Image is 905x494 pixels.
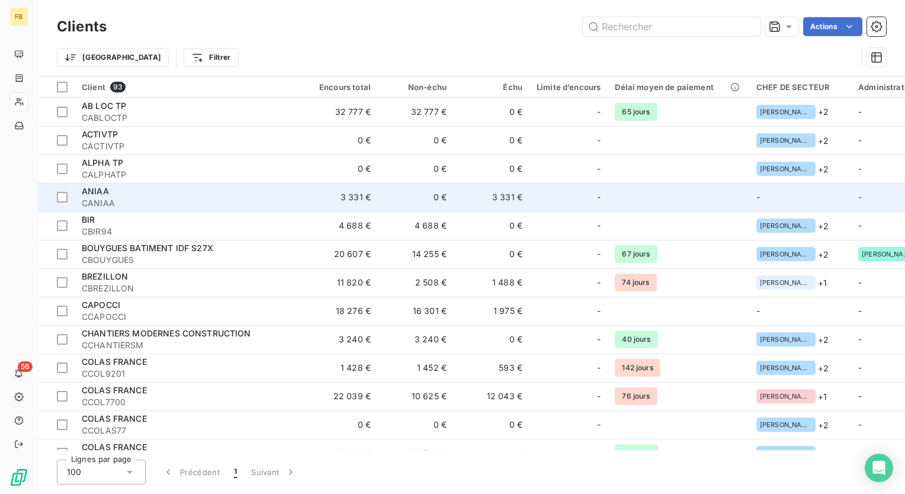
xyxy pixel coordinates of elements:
span: + 1 [818,277,827,289]
button: 1 [227,460,244,485]
span: 67 jours [615,245,657,263]
span: [PERSON_NAME][EMAIL_ADDRESS][DOMAIN_NAME] [760,421,812,428]
span: [PERSON_NAME] [760,279,812,286]
span: BIR [82,214,95,224]
span: [PERSON_NAME][EMAIL_ADDRESS][DOMAIN_NAME] [760,251,812,258]
td: 4 688 € [378,211,454,240]
span: [PERSON_NAME][EMAIL_ADDRESS][DOMAIN_NAME] [760,222,812,229]
span: AB LOC TP [82,101,126,111]
img: Logo LeanPay [9,468,28,487]
td: 4 688 € [302,211,378,240]
span: 76 jours [615,387,657,405]
td: 0 € [378,183,454,211]
div: FB [9,7,28,26]
td: 22 039 € [302,382,378,410]
span: CCOLAS77 [82,425,295,437]
span: CCHANTIERSM [82,339,295,351]
td: 14 255 € [378,240,454,268]
span: CHANTIERS MODERNES CONSTRUCTION [82,328,251,338]
button: Actions [803,17,862,36]
td: 2 508 € [378,268,454,297]
button: [GEOGRAPHIC_DATA] [57,48,169,67]
span: COLAS FRANCE [82,357,147,367]
span: - [597,248,601,260]
span: - [858,419,862,429]
input: Rechercher [583,17,760,36]
span: + 2 [818,105,829,118]
td: 0 € [302,155,378,183]
span: - [858,220,862,230]
td: 0 € [378,126,454,155]
td: 0 € [454,325,529,354]
td: 593 € [454,354,529,382]
span: - [858,163,862,174]
td: 10 625 € [378,382,454,410]
span: CABLOCTP [82,112,295,124]
td: 1 975 € [454,297,529,325]
span: - [858,334,862,344]
td: 20 607 € [302,240,378,268]
button: Filtrer [184,48,238,67]
span: + 2 [818,419,829,431]
span: + 2 [818,362,829,374]
span: CALPHATP [82,169,295,181]
td: 32 777 € [378,98,454,126]
span: + 2 [818,220,829,232]
td: 0 € [454,126,529,155]
span: - [858,107,862,117]
span: - [597,305,601,317]
span: [PERSON_NAME][EMAIL_ADDRESS][DOMAIN_NAME] [760,165,812,172]
span: BREZILLON [82,271,128,281]
span: ANIAA [82,186,109,196]
span: COLAS FRANCE [82,385,147,395]
td: 0 € [454,211,529,240]
span: CBIR94 [82,226,295,238]
span: - [597,191,601,203]
td: 3 331 € [302,183,378,211]
span: - [756,192,760,202]
button: Précédent [155,460,227,485]
span: [PERSON_NAME][EMAIL_ADDRESS][DOMAIN_NAME] [760,137,812,144]
td: 3 240 € [378,325,454,354]
span: 93 [110,82,126,92]
td: 3 331 € [454,183,529,211]
td: 0 € [454,98,529,126]
div: Non-échu [385,82,447,92]
td: 16 301 € [378,297,454,325]
span: - [597,106,601,118]
span: - [597,390,601,402]
td: 12 043 € [454,382,529,410]
span: - [756,306,760,316]
td: 0 € [454,155,529,183]
div: Délai moyen de paiement [615,82,742,92]
span: CCAPOCCI [82,311,295,323]
span: - [858,391,862,401]
span: - [858,192,862,202]
td: 0 € [378,155,454,183]
span: CAPOCCI [82,300,120,310]
td: 0 € [378,410,454,439]
span: [PERSON_NAME][EMAIL_ADDRESS][DOMAIN_NAME] [760,108,812,116]
span: COLAS FRANCE [82,442,147,452]
div: Limite d’encours [537,82,601,92]
span: - [858,277,862,287]
span: CBOUYGUES [82,254,295,266]
span: ALPHA TP [82,158,123,168]
div: Encours total [309,82,371,92]
span: 60 jours [615,444,657,462]
td: 1 452 € [378,354,454,382]
td: 32 777 € [302,98,378,126]
span: - [597,333,601,345]
span: 1 [234,466,237,478]
span: - [597,134,601,146]
h3: Clients [57,16,107,37]
span: - [597,163,601,175]
span: - [597,220,601,232]
span: + 2 [818,163,829,175]
span: Client [82,82,105,92]
span: + 2 [818,248,829,261]
span: - [858,363,862,373]
span: - [858,135,862,145]
td: 1 488 € [454,268,529,297]
span: - [597,447,601,459]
